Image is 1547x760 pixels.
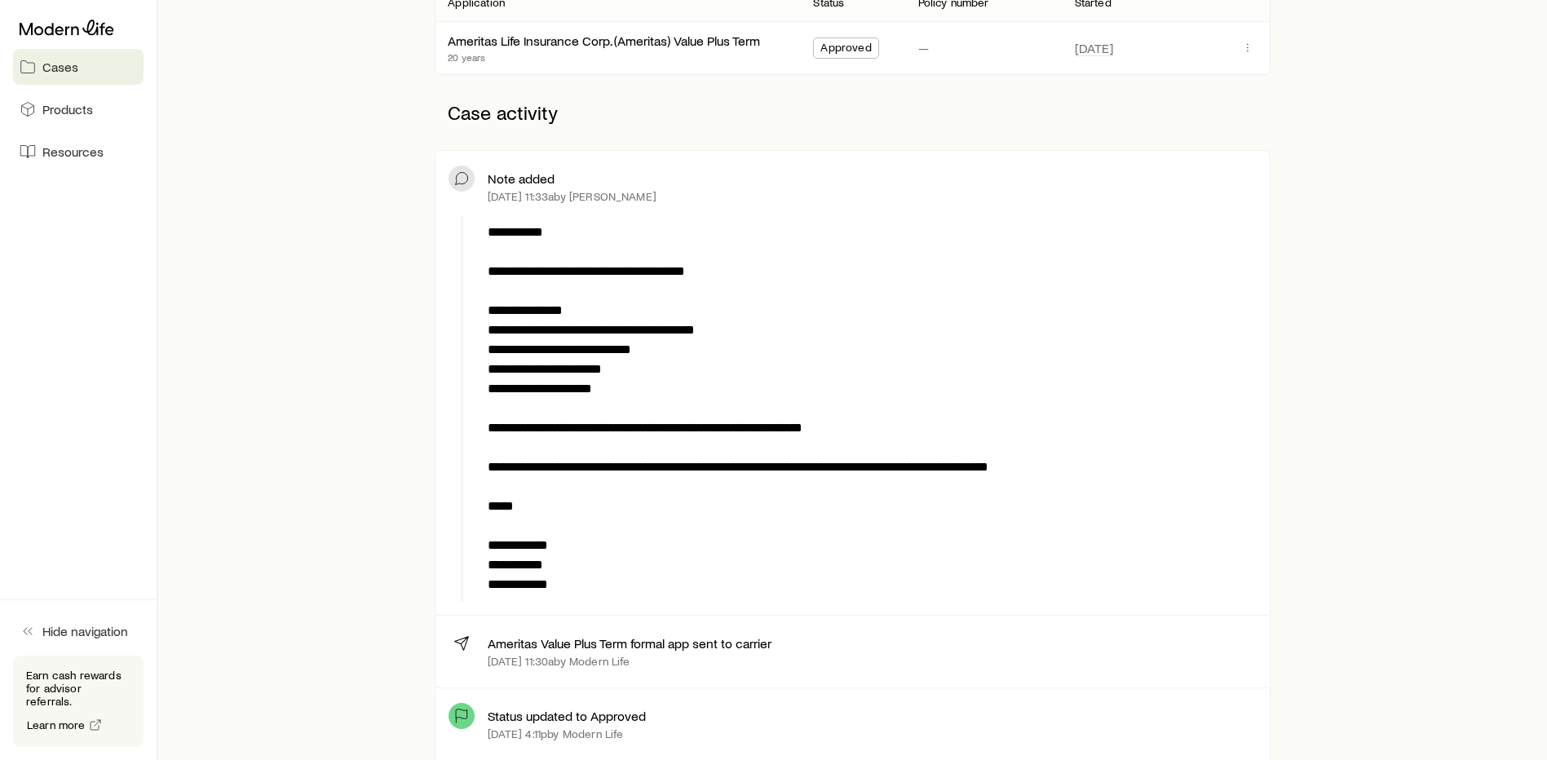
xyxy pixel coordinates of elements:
a: Cases [13,49,144,85]
p: Earn cash rewards for advisor referrals. [26,669,130,708]
a: Ameritas Life Insurance Corp. (Ameritas) Value Plus Term [448,33,760,48]
p: Note added [488,170,555,187]
span: Hide navigation [42,623,128,639]
span: Products [42,101,93,117]
p: 20 years [448,51,760,64]
span: Approved [820,41,871,58]
p: Case activity [435,88,1270,137]
span: Resources [42,144,104,160]
button: Hide navigation [13,613,144,649]
p: — [918,40,929,56]
div: Earn cash rewards for advisor referrals.Learn more [13,656,144,747]
a: Products [13,91,144,127]
p: Status updated to Approved [488,708,646,724]
span: [DATE] [1075,40,1113,56]
span: Learn more [27,719,86,731]
span: Cases [42,59,78,75]
p: Ameritas Value Plus Term formal app sent to carrier [488,635,771,652]
p: [DATE] 11:33a by [PERSON_NAME] [488,190,656,203]
div: Ameritas Life Insurance Corp. (Ameritas) Value Plus Term [448,33,760,50]
p: [DATE] 11:30a by Modern Life [488,655,630,668]
a: Resources [13,134,144,170]
p: [DATE] 4:11p by Modern Life [488,727,623,740]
